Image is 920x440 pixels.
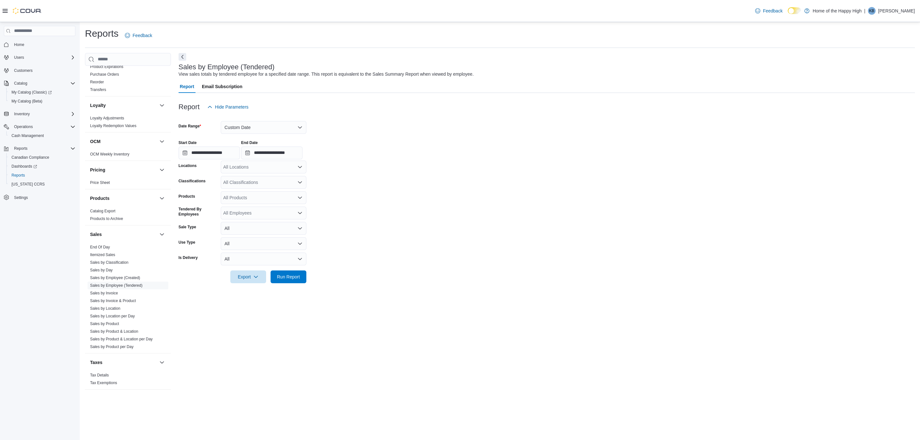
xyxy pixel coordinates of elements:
[90,260,128,265] a: Sales by Classification
[180,80,194,93] span: Report
[868,7,876,15] div: Kyler Brian
[85,179,171,189] div: Pricing
[9,180,75,188] span: Washington CCRS
[179,103,200,111] h3: Report
[6,171,78,180] button: Reports
[11,173,25,178] span: Reports
[90,345,134,349] a: Sales by Product per Day
[90,216,123,221] a: Products to Archive
[90,344,134,349] span: Sales by Product per Day
[11,123,75,131] span: Operations
[90,64,123,69] a: Product Expirations
[158,102,166,109] button: Loyalty
[9,171,75,179] span: Reports
[179,53,186,61] button: Next
[11,155,49,160] span: Canadian Compliance
[11,123,35,131] button: Operations
[202,80,242,93] span: Email Subscription
[234,270,262,283] span: Export
[11,145,75,152] span: Reports
[90,152,129,157] span: OCM Weekly Inventory
[90,373,109,377] a: Tax Details
[90,306,120,311] a: Sales by Location
[14,55,24,60] span: Users
[813,7,862,15] p: Home of the Happy High
[90,102,106,109] h3: Loyalty
[90,283,142,288] span: Sales by Employee (Tendered)
[90,209,115,213] a: Catalog Export
[11,99,42,104] span: My Catalog (Beta)
[179,207,218,217] label: Tendered By Employees
[90,167,105,173] h3: Pricing
[14,42,24,47] span: Home
[9,132,75,140] span: Cash Management
[11,133,44,138] span: Cash Management
[90,329,138,334] a: Sales by Product & Location
[14,195,28,200] span: Settings
[753,4,785,17] a: Feedback
[6,153,78,162] button: Canadian Compliance
[9,163,75,170] span: Dashboards
[9,154,52,161] a: Canadian Compliance
[90,291,118,295] a: Sales by Invoice
[215,104,249,110] span: Hide Parameters
[90,231,102,238] h3: Sales
[9,171,27,179] a: Reports
[90,268,113,272] a: Sales by Day
[158,194,166,202] button: Products
[1,122,78,131] button: Operations
[158,359,166,366] button: Taxes
[179,147,240,159] input: Press the down key to open a popover containing a calendar.
[90,381,117,385] a: Tax Exemptions
[241,147,303,159] input: Press the down key to open a popover containing a calendar.
[221,222,306,235] button: All
[297,180,303,185] button: Open list of options
[6,88,78,97] a: My Catalog (Classic)
[90,87,106,92] a: Transfers
[90,216,123,221] span: Products to Archive
[90,314,135,318] a: Sales by Location per Day
[14,81,27,86] span: Catalog
[90,195,110,201] h3: Products
[90,359,157,366] button: Taxes
[90,245,110,250] span: End Of Day
[179,124,201,129] label: Date Range
[90,275,140,280] span: Sales by Employee (Created)
[221,121,306,134] button: Custom Date
[85,207,171,225] div: Products
[9,88,75,96] span: My Catalog (Classic)
[179,255,198,260] label: Is Delivery
[11,110,75,118] span: Inventory
[179,194,195,199] label: Products
[6,180,78,189] button: [US_STATE] CCRS
[14,124,33,129] span: Operations
[11,54,27,61] button: Users
[277,274,300,280] span: Run Report
[90,180,110,185] a: Price Sheet
[864,7,865,15] p: |
[11,41,27,49] a: Home
[9,132,46,140] a: Cash Management
[90,123,136,128] span: Loyalty Redemption Values
[788,7,801,14] input: Dark Mode
[90,231,157,238] button: Sales
[90,64,123,69] span: Product Expirations
[90,337,153,342] span: Sales by Product & Location per Day
[1,53,78,62] button: Users
[878,7,915,15] p: [PERSON_NAME]
[90,209,115,214] span: Catalog Export
[11,80,75,87] span: Catalog
[90,359,103,366] h3: Taxes
[90,72,119,77] a: Purchase Orders
[90,298,136,303] span: Sales by Invoice & Product
[6,97,78,106] button: My Catalog (Beta)
[11,182,45,187] span: [US_STATE] CCRS
[11,41,75,49] span: Home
